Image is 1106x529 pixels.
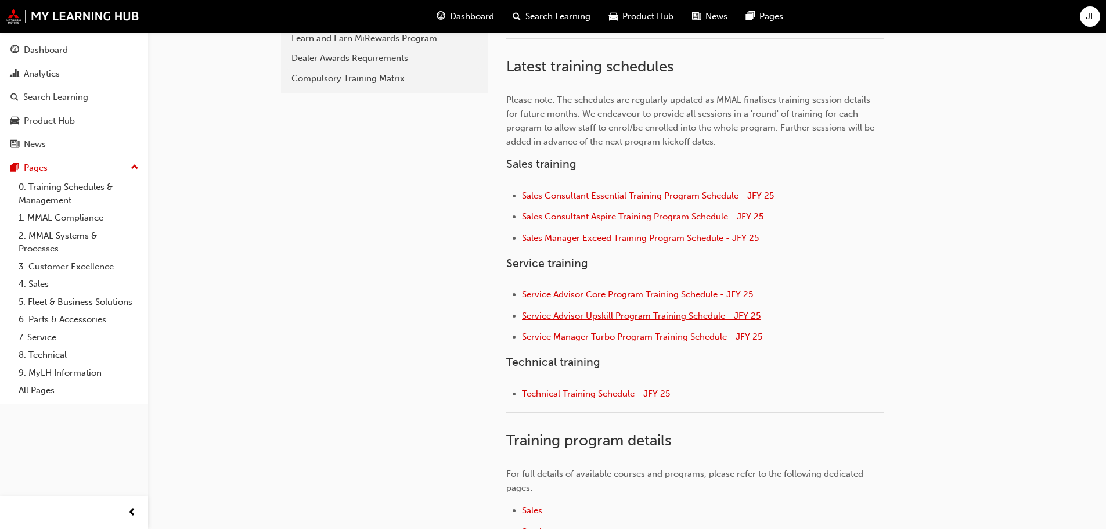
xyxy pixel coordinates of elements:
[24,161,48,175] div: Pages
[437,9,445,24] span: guage-icon
[746,9,755,24] span: pages-icon
[506,469,866,493] span: For full details of available courses and programs, please refer to the following dedicated pages:
[14,258,143,276] a: 3. Customer Excellence
[14,178,143,209] a: 0. Training Schedules & Management
[705,10,727,23] span: News
[506,355,600,369] span: Technical training
[522,332,762,342] a: Service Manager Turbo Program Training Schedule - JFY 25
[427,5,503,28] a: guage-iconDashboard
[506,431,671,449] span: Training program details
[14,209,143,227] a: 1. MMAL Compliance
[14,364,143,382] a: 9. MyLH Information
[10,139,19,150] span: news-icon
[522,233,759,243] a: Sales Manager Exceed Training Program Schedule - JFY 25
[5,134,143,155] a: News
[506,257,588,270] span: Service training
[600,5,683,28] a: car-iconProduct Hub
[737,5,792,28] a: pages-iconPages
[14,382,143,400] a: All Pages
[692,9,701,24] span: news-icon
[5,157,143,179] button: Pages
[14,346,143,364] a: 8. Technical
[286,69,483,89] a: Compulsory Training Matrix
[24,114,75,128] div: Product Hub
[522,211,763,222] a: Sales Consultant Aspire Training Program Schedule - JFY 25
[525,10,590,23] span: Search Learning
[522,505,542,516] a: Sales
[5,87,143,108] a: Search Learning
[5,39,143,61] a: Dashboard
[291,72,477,85] div: Compulsory Training Matrix
[131,160,139,175] span: up-icon
[450,10,494,23] span: Dashboard
[5,63,143,85] a: Analytics
[503,5,600,28] a: search-iconSearch Learning
[759,10,783,23] span: Pages
[513,9,521,24] span: search-icon
[10,69,19,80] span: chart-icon
[683,5,737,28] a: news-iconNews
[5,37,143,157] button: DashboardAnalyticsSearch LearningProduct HubNews
[24,138,46,151] div: News
[609,9,618,24] span: car-icon
[291,52,477,65] div: Dealer Awards Requirements
[24,44,68,57] div: Dashboard
[506,157,577,171] span: Sales training
[5,110,143,132] a: Product Hub
[286,28,483,49] a: Learn and Earn MiRewards Program
[522,311,761,321] a: Service Advisor Upskill Program Training Schedule - JFY 25
[10,45,19,56] span: guage-icon
[522,289,753,300] a: Service Advisor Core Program Training Schedule - JFY 25
[14,311,143,329] a: 6. Parts & Accessories
[286,48,483,69] a: Dealer Awards Requirements
[6,9,139,24] img: mmal
[506,95,877,147] span: Please note: The schedules are regularly updated as MMAL finalises training session details for f...
[10,116,19,127] span: car-icon
[622,10,673,23] span: Product Hub
[14,329,143,347] a: 7. Service
[1086,10,1095,23] span: JF
[14,293,143,311] a: 5. Fleet & Business Solutions
[23,91,88,104] div: Search Learning
[14,227,143,258] a: 2. MMAL Systems & Processes
[24,67,60,81] div: Analytics
[506,57,673,75] span: Latest training schedules
[128,506,136,520] span: prev-icon
[14,275,143,293] a: 4. Sales
[522,190,774,201] a: Sales Consultant Essential Training Program Schedule - JFY 25
[10,163,19,174] span: pages-icon
[10,92,19,103] span: search-icon
[1080,6,1100,27] button: JF
[522,388,670,399] a: Technical Training Schedule - JFY 25
[291,32,477,45] div: Learn and Earn MiRewards Program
